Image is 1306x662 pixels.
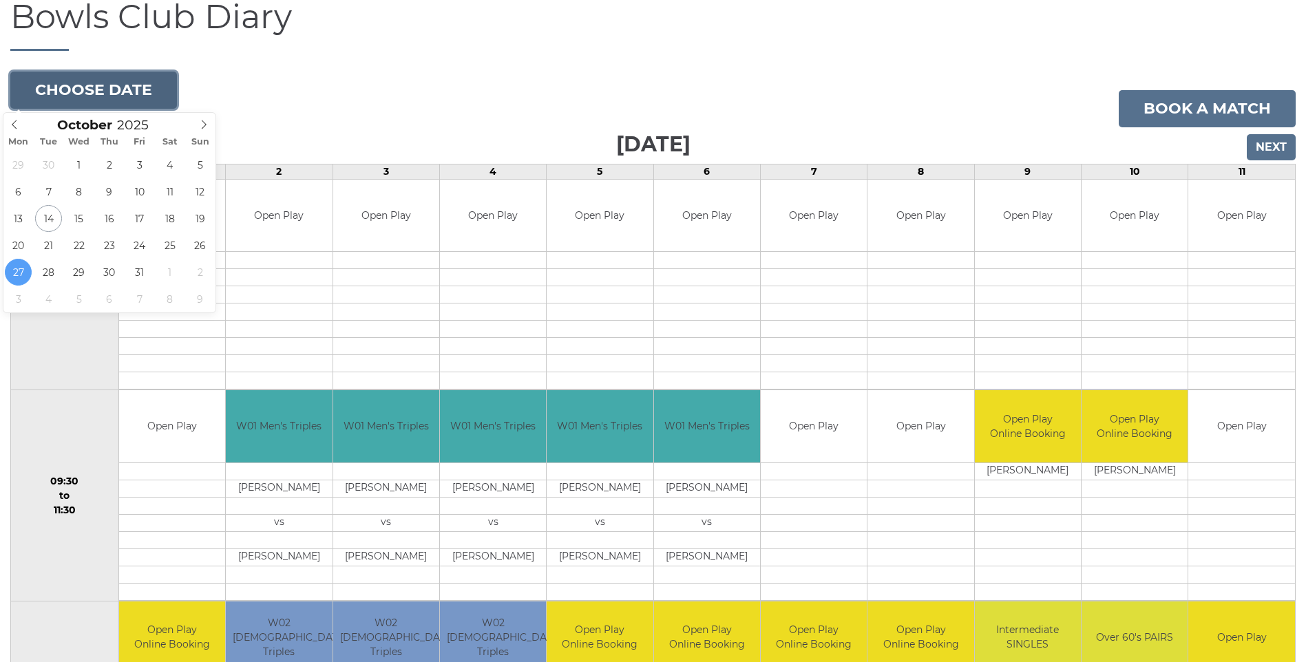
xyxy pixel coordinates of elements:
[547,164,653,179] td: 5
[96,232,123,259] span: October 23, 2025
[187,286,213,312] span: November 9, 2025
[185,138,215,147] span: Sun
[226,514,332,531] td: vs
[1247,134,1296,160] input: Next
[1188,164,1296,179] td: 11
[156,205,183,232] span: October 18, 2025
[5,232,32,259] span: October 20, 2025
[10,72,177,109] button: Choose date
[34,138,64,147] span: Tue
[439,164,546,179] td: 4
[975,462,1081,480] td: [PERSON_NAME]
[333,164,439,179] td: 3
[333,514,439,531] td: vs
[156,232,183,259] span: October 25, 2025
[440,180,546,252] td: Open Play
[5,151,32,178] span: September 29, 2025
[57,119,112,132] span: Scroll to increment
[333,480,439,497] td: [PERSON_NAME]
[65,178,92,205] span: October 8, 2025
[654,390,760,462] td: W01 Men's Triples
[1082,462,1188,480] td: [PERSON_NAME]
[226,164,333,179] td: 2
[761,164,867,179] td: 7
[35,205,62,232] span: October 14, 2025
[94,138,125,147] span: Thu
[333,548,439,566] td: [PERSON_NAME]
[761,180,867,252] td: Open Play
[35,259,62,286] span: October 28, 2025
[35,178,62,205] span: October 7, 2025
[867,164,974,179] td: 8
[96,178,123,205] span: October 9, 2025
[226,390,332,462] td: W01 Men's Triples
[226,548,332,566] td: [PERSON_NAME]
[156,151,183,178] span: October 4, 2025
[156,178,183,205] span: October 11, 2025
[126,178,153,205] span: October 10, 2025
[187,178,213,205] span: October 12, 2025
[654,548,760,566] td: [PERSON_NAME]
[3,138,34,147] span: Mon
[187,232,213,259] span: October 26, 2025
[112,117,166,133] input: Scroll to increment
[64,138,94,147] span: Wed
[126,286,153,312] span: November 7, 2025
[119,390,225,462] td: Open Play
[65,232,92,259] span: October 22, 2025
[226,180,332,252] td: Open Play
[96,259,123,286] span: October 30, 2025
[1188,180,1295,252] td: Open Play
[96,286,123,312] span: November 6, 2025
[65,151,92,178] span: October 1, 2025
[187,259,213,286] span: November 2, 2025
[440,390,546,462] td: W01 Men's Triples
[5,259,32,286] span: October 27, 2025
[155,138,185,147] span: Sat
[547,390,653,462] td: W01 Men's Triples
[440,514,546,531] td: vs
[1082,164,1188,179] td: 10
[35,151,62,178] span: September 30, 2025
[974,164,1081,179] td: 9
[333,390,439,462] td: W01 Men's Triples
[975,180,1081,252] td: Open Play
[761,390,867,462] td: Open Play
[226,480,332,497] td: [PERSON_NAME]
[547,548,653,566] td: [PERSON_NAME]
[5,205,32,232] span: October 13, 2025
[1082,390,1188,462] td: Open Play Online Booking
[35,286,62,312] span: November 4, 2025
[126,232,153,259] span: October 24, 2025
[156,286,183,312] span: November 8, 2025
[187,205,213,232] span: October 19, 2025
[126,205,153,232] span: October 17, 2025
[1119,90,1296,127] a: Book a match
[5,286,32,312] span: November 3, 2025
[440,548,546,566] td: [PERSON_NAME]
[156,259,183,286] span: November 1, 2025
[975,390,1081,462] td: Open Play Online Booking
[547,514,653,531] td: vs
[125,138,155,147] span: Fri
[654,514,760,531] td: vs
[547,480,653,497] td: [PERSON_NAME]
[654,480,760,497] td: [PERSON_NAME]
[654,180,760,252] td: Open Play
[96,205,123,232] span: October 16, 2025
[126,259,153,286] span: October 31, 2025
[187,151,213,178] span: October 5, 2025
[867,390,973,462] td: Open Play
[11,390,119,601] td: 09:30 to 11:30
[333,180,439,252] td: Open Play
[65,286,92,312] span: November 5, 2025
[653,164,760,179] td: 6
[867,180,973,252] td: Open Play
[547,180,653,252] td: Open Play
[96,151,123,178] span: October 2, 2025
[5,178,32,205] span: October 6, 2025
[65,259,92,286] span: October 29, 2025
[1082,180,1188,252] td: Open Play
[1188,390,1295,462] td: Open Play
[126,151,153,178] span: October 3, 2025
